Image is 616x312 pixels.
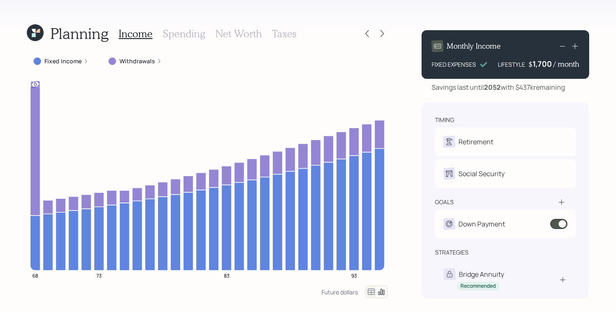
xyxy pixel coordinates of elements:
[459,269,504,279] div: Bridge Annuity
[119,28,153,40] h3: Income
[351,272,357,279] tspan: 93
[432,82,565,92] div: Savings last until with $437k remaining
[458,169,505,179] div: Social Security
[163,28,205,40] h3: Spending
[321,288,358,296] div: Future dollars
[435,248,468,257] div: strategies
[447,42,501,51] h4: Monthly Income
[119,57,155,65] label: Withdrawals
[32,272,38,279] tspan: 68
[528,60,533,69] h4: $
[533,59,554,69] div: 1,700
[272,28,296,40] h3: Taxes
[224,272,230,279] tspan: 83
[435,116,454,124] div: timing
[50,24,109,42] h1: Planning
[458,137,493,147] div: Retirement
[432,60,476,69] div: FIXED EXPENSES
[461,283,496,290] div: Recommended
[215,28,262,40] h3: Net Worth
[44,57,82,65] label: Fixed Income
[498,60,525,69] div: LIFESTYLE
[435,198,454,206] div: goals
[458,219,505,229] div: Down Payment
[96,272,102,279] tspan: 73
[554,60,579,69] h4: / month
[484,83,501,92] b: 2052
